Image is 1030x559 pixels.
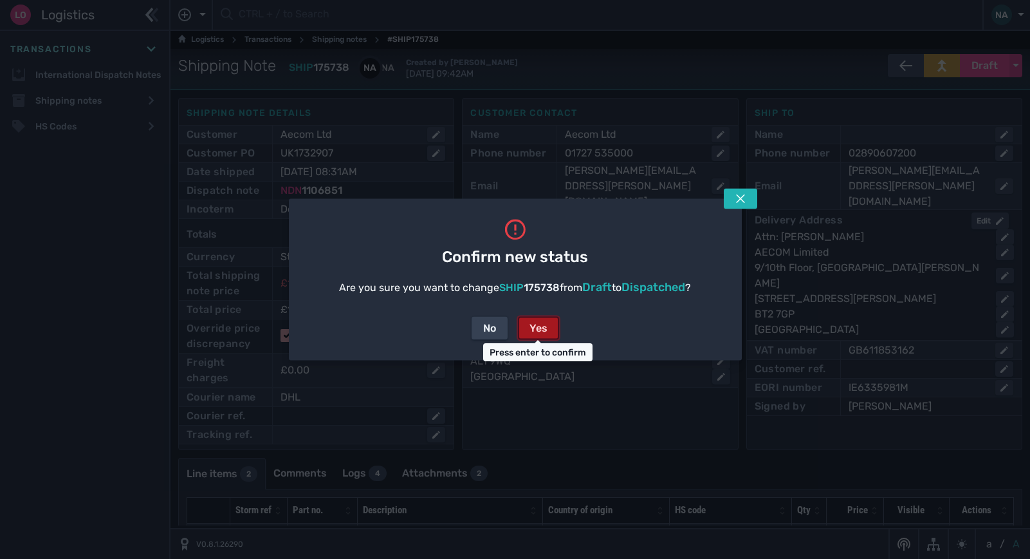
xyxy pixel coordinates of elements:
[339,279,691,296] div: Are you sure you want to change from to ?
[582,280,612,294] span: Draft
[483,321,496,336] div: No
[724,189,757,209] button: Tap escape key to close
[499,281,524,294] span: SHIP
[442,245,588,269] span: Confirm new status
[621,280,685,294] span: Dispatched
[472,317,508,340] button: No
[518,317,559,340] button: Yes
[483,343,593,361] div: Press enter to confirm
[529,321,547,336] div: Yes
[524,281,560,294] span: 175738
